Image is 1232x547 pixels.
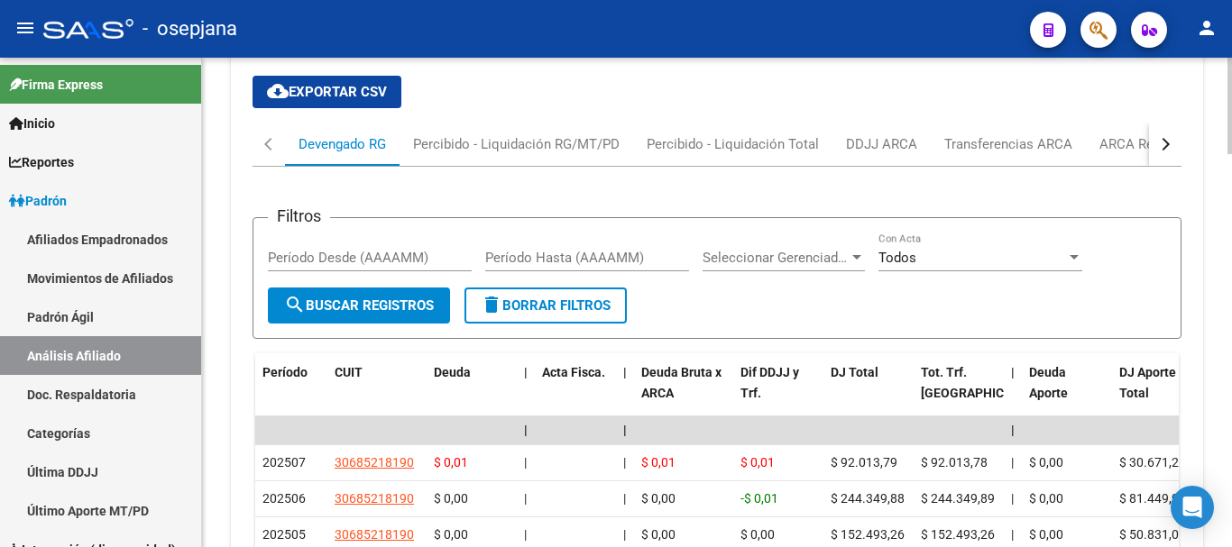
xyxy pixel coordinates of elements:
[1196,17,1218,39] mat-icon: person
[524,365,528,379] span: |
[623,423,627,437] span: |
[1171,486,1214,529] div: Open Intercom Messenger
[262,455,306,470] span: 202507
[1029,491,1063,506] span: $ 0,00
[9,75,103,95] span: Firma Express
[267,80,289,102] mat-icon: cloud_download
[1029,365,1068,400] span: Deuda Aporte
[9,152,74,172] span: Reportes
[255,353,327,433] datatable-header-cell: Período
[1119,527,1186,542] span: $ 50.831,09
[1011,423,1015,437] span: |
[634,353,733,433] datatable-header-cell: Deuda Bruta x ARCA
[641,365,722,400] span: Deuda Bruta x ARCA
[524,491,527,506] span: |
[831,527,905,542] span: $ 152.493,26
[434,365,471,379] span: Deuda
[464,287,627,324] button: Borrar Filtros
[846,134,917,154] div: DDJJ ARCA
[641,527,676,542] span: $ 0,00
[253,76,401,108] button: Exportar CSV
[524,527,527,542] span: |
[427,353,517,433] datatable-header-cell: Deuda
[1119,365,1176,400] span: DJ Aporte Total
[481,294,502,315] mat-icon: delete
[740,455,775,470] span: $ 0,01
[143,9,237,49] span: - osepjana
[623,365,627,379] span: |
[623,455,626,470] span: |
[1011,455,1014,470] span: |
[335,365,363,379] span: CUIT
[1119,491,1186,506] span: $ 81.449,96
[284,297,434,314] span: Buscar Registros
[542,365,605,379] span: Acta Fisca.
[434,527,468,542] span: $ 0,00
[9,191,67,211] span: Padrón
[921,527,995,542] span: $ 152.493,26
[434,455,468,470] span: $ 0,01
[733,353,823,433] datatable-header-cell: Dif DDJJ y Trf.
[831,365,878,379] span: DJ Total
[299,134,386,154] div: Devengado RG
[831,455,897,470] span: $ 92.013,79
[647,134,819,154] div: Percibido - Liquidación Total
[623,527,626,542] span: |
[284,294,306,315] mat-icon: search
[740,365,799,400] span: Dif DDJJ y Trf.
[1112,353,1202,433] datatable-header-cell: DJ Aporte Total
[1029,527,1063,542] span: $ 0,00
[327,353,427,433] datatable-header-cell: CUIT
[740,527,775,542] span: $ 0,00
[268,204,330,229] h3: Filtros
[944,134,1072,154] div: Transferencias ARCA
[1004,353,1022,433] datatable-header-cell: |
[641,455,676,470] span: $ 0,01
[921,365,1044,400] span: Tot. Trf. [GEOGRAPHIC_DATA]
[921,455,988,470] span: $ 92.013,78
[262,491,306,506] span: 202506
[524,423,528,437] span: |
[517,353,535,433] datatable-header-cell: |
[9,114,55,133] span: Inicio
[1022,353,1112,433] datatable-header-cell: Deuda Aporte
[434,491,468,506] span: $ 0,00
[481,297,611,314] span: Borrar Filtros
[623,491,626,506] span: |
[831,491,905,506] span: $ 244.349,88
[823,353,914,433] datatable-header-cell: DJ Total
[914,353,1004,433] datatable-header-cell: Tot. Trf. Bruto
[262,365,308,379] span: Período
[1011,527,1014,542] span: |
[616,353,634,433] datatable-header-cell: |
[535,353,616,433] datatable-header-cell: Acta Fisca.
[703,250,849,266] span: Seleccionar Gerenciador
[524,455,527,470] span: |
[267,84,387,100] span: Exportar CSV
[335,491,414,506] span: 30685218190
[1011,365,1015,379] span: |
[335,527,414,542] span: 30685218190
[740,491,778,506] span: -$ 0,01
[921,491,995,506] span: $ 244.349,89
[1029,455,1063,470] span: $ 0,00
[878,250,916,266] span: Todos
[1119,455,1186,470] span: $ 30.671,26
[262,527,306,542] span: 202505
[14,17,36,39] mat-icon: menu
[641,491,676,506] span: $ 0,00
[1011,491,1014,506] span: |
[268,287,450,324] button: Buscar Registros
[413,134,620,154] div: Percibido - Liquidación RG/MT/PD
[335,455,414,470] span: 30685218190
